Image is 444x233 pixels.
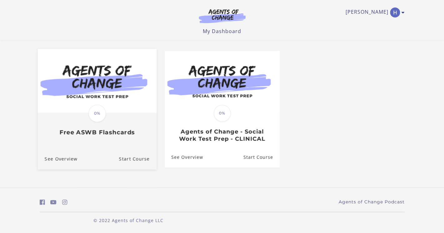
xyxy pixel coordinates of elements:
[40,199,45,205] i: https://www.facebook.com/groups/aswbtestprep (Open in a new window)
[50,198,57,207] a: https://www.youtube.com/c/AgentsofChangeTestPrepbyMeaganMitchell (Open in a new window)
[192,9,252,23] img: Agents of Change Logo
[346,7,402,17] a: Toggle menu
[119,148,156,169] a: Free ASWB Flashcards: Resume Course
[214,105,231,122] span: 0%
[62,199,67,205] i: https://www.instagram.com/agentsofchangeprep/ (Open in a new window)
[88,105,106,122] span: 0%
[165,147,203,167] a: Agents of Change - Social Work Test Prep - CLINICAL: See Overview
[40,198,45,207] a: https://www.facebook.com/groups/aswbtestprep (Open in a new window)
[62,198,67,207] a: https://www.instagram.com/agentsofchangeprep/ (Open in a new window)
[40,217,217,224] p: © 2022 Agents of Change LLC
[339,199,405,205] a: Agents of Change Podcast
[203,28,241,35] a: My Dashboard
[50,199,57,205] i: https://www.youtube.com/c/AgentsofChangeTestPrepbyMeaganMitchell (Open in a new window)
[171,128,273,142] h3: Agents of Change - Social Work Test Prep - CLINICAL
[44,129,149,136] h3: Free ASWB Flashcards
[37,148,77,169] a: Free ASWB Flashcards: See Overview
[243,147,279,167] a: Agents of Change - Social Work Test Prep - CLINICAL: Resume Course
